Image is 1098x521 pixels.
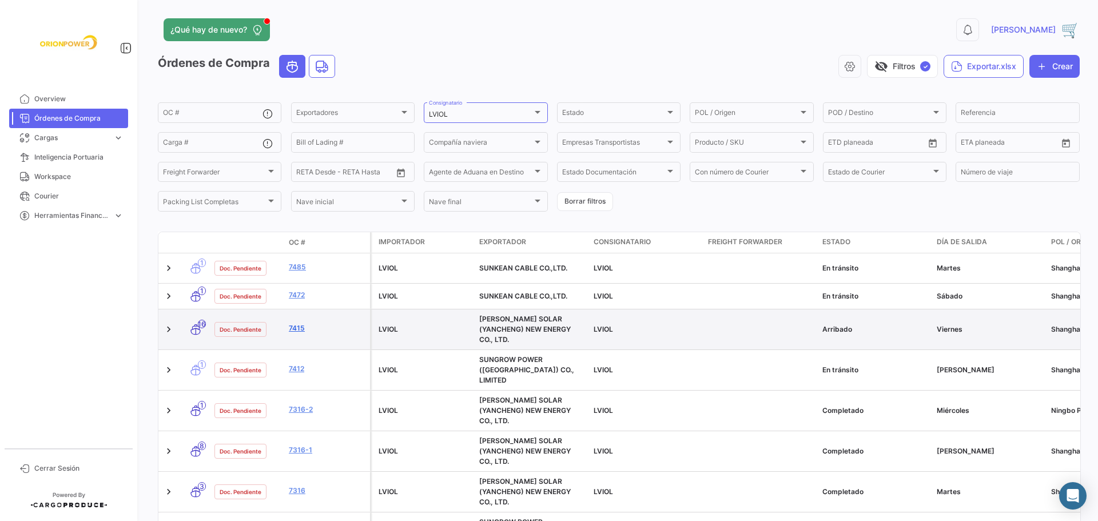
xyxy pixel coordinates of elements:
[379,447,398,455] span: LVIOL
[937,324,1042,335] div: Viernes
[163,405,174,416] a: Expand/Collapse Row
[9,186,128,206] a: Courier
[594,487,613,496] span: LVIOL
[9,148,128,167] a: Inteligencia Portuaria
[220,406,261,415] span: Doc. Pendiente
[163,486,174,498] a: Expand/Collapse Row
[34,94,124,104] span: Overview
[944,55,1024,78] button: Exportar.xlsx
[289,404,365,415] a: 7316-2
[198,360,206,369] span: 1
[379,487,398,496] span: LVIOL
[594,365,613,374] span: LVIOL
[589,232,703,253] datatable-header-cell: Consignatario
[822,446,928,456] div: Completado
[392,164,409,181] button: Open calendar
[220,325,261,334] span: Doc. Pendiente
[289,364,365,374] a: 7412
[163,291,174,302] a: Expand/Collapse Row
[429,199,532,207] span: Nave final
[198,482,206,491] span: 3
[289,262,365,272] a: 7485
[857,140,902,148] input: Hasta
[34,172,124,182] span: Workspace
[309,55,335,77] button: Land
[479,237,526,247] span: Exportador
[296,170,317,178] input: Desde
[34,191,124,201] span: Courier
[163,199,266,207] span: Packing List Completas
[220,365,261,375] span: Doc. Pendiente
[828,170,931,178] span: Estado de Courier
[920,61,930,71] span: ✓
[594,447,613,455] span: LVIOL
[937,365,1042,375] div: [PERSON_NAME]
[594,264,613,272] span: LVIOL
[220,264,261,273] span: Doc. Pendiente
[198,442,206,450] span: 8
[379,325,398,333] span: LVIOL
[9,109,128,128] a: Órdenes de Compra
[479,355,574,384] span: SUNGROW POWER (HONG KONG) CO., LIMITED
[379,292,398,300] span: LVIOL
[562,110,665,118] span: Estado
[562,140,665,148] span: Empresas Transportistas
[113,133,124,143] span: expand_more
[220,292,261,301] span: Doc. Pendiente
[379,406,398,415] span: LVIOL
[479,264,567,272] span: SUNKEAN CABLE CO.,LTD.
[113,210,124,221] span: expand_more
[198,258,206,267] span: 1
[289,237,305,248] span: OC #
[822,291,928,301] div: En tránsito
[198,320,206,328] span: 16
[210,238,284,247] datatable-header-cell: Estado Doc.
[479,436,571,466] span: TRINA SOLAR (YANCHENG) NEW ENERGY CO., LTD.
[1061,21,1080,39] img: 32(1).png
[9,167,128,186] a: Workspace
[40,14,97,71] img: f26a05d0-2fea-4301-a0f6-b8409df5d1eb.jpeg
[379,237,425,247] span: Importador
[557,192,613,211] button: Borrar filtros
[822,237,850,247] span: Estado
[867,55,938,78] button: visibility_offFiltros✓
[562,170,665,178] span: Estado Documentación
[289,290,365,300] a: 7472
[9,89,128,109] a: Overview
[991,24,1056,35] span: [PERSON_NAME]
[429,170,532,178] span: Agente de Aduana en Destino
[164,18,270,41] button: ¿Qué hay de nuevo?
[379,365,398,374] span: LVIOL
[34,152,124,162] span: Inteligencia Portuaria
[479,292,567,300] span: SUNKEAN CABLE CO.,LTD.
[479,315,571,344] span: TRINA SOLAR (YANCHENG) NEW ENERGY CO., LTD.
[961,140,981,148] input: Desde
[924,134,941,152] button: Open calendar
[280,55,305,77] button: Ocean
[429,140,532,148] span: Compañía naviera
[34,463,124,474] span: Cerrar Sesión
[989,140,1035,148] input: Hasta
[379,264,398,272] span: LVIOL
[822,405,928,416] div: Completado
[937,263,1042,273] div: Martes
[163,324,174,335] a: Expand/Collapse Row
[220,487,261,496] span: Doc. Pendiente
[296,110,399,118] span: Exportadores
[220,447,261,456] span: Doc. Pendiente
[937,487,1042,497] div: Martes
[479,396,571,425] span: TRINA SOLAR (YANCHENG) NEW ENERGY CO., LTD.
[284,233,370,252] datatable-header-cell: OC #
[1051,237,1097,247] span: POL / Origen
[932,232,1047,253] datatable-header-cell: Día de Salida
[594,237,651,247] span: Consignatario
[34,210,109,221] span: Herramientas Financieras
[703,232,818,253] datatable-header-cell: Freight Forwarder
[874,59,888,73] span: visibility_off
[163,446,174,457] a: Expand/Collapse Row
[594,325,613,333] span: LVIOL
[937,237,987,247] span: Día de Salida
[937,446,1042,456] div: [PERSON_NAME]
[822,324,928,335] div: Arribado
[181,238,210,247] datatable-header-cell: Modo de Transporte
